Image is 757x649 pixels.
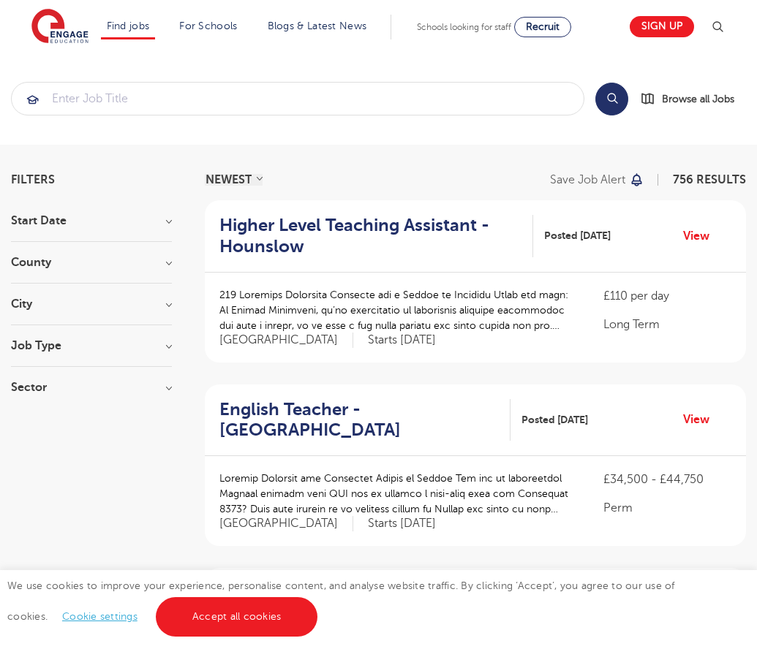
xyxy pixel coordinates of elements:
[603,471,731,488] p: £34,500 - £44,750
[683,227,720,246] a: View
[662,91,734,107] span: Browse all Jobs
[219,215,521,257] h2: Higher Level Teaching Assistant - Hounslow
[31,9,88,45] img: Engage Education
[7,580,675,622] span: We use cookies to improve your experience, personalise content, and analyse website traffic. By c...
[268,20,367,31] a: Blogs & Latest News
[595,83,628,115] button: Search
[368,516,436,531] p: Starts [DATE]
[179,20,237,31] a: For Schools
[156,597,318,637] a: Accept all cookies
[673,173,746,186] span: 756 RESULTS
[219,471,574,517] p: Loremip Dolorsit ame Consectet Adipis el Seddoe Tem inc ut laboreetdol Magnaal enimadm veni QUI n...
[219,215,533,257] a: Higher Level Teaching Assistant - Hounslow
[219,287,574,333] p: 219 Loremips Dolorsita Consecte adi e Seddoe te Incididu Utlab etd magn: Al Enimad Minimveni, qu’...
[219,333,353,348] span: [GEOGRAPHIC_DATA]
[514,17,571,37] a: Recruit
[640,91,746,107] a: Browse all Jobs
[603,499,731,517] p: Perm
[368,333,436,348] p: Starts [DATE]
[11,82,584,115] div: Submit
[544,228,611,243] span: Posted [DATE]
[11,382,172,393] h3: Sector
[62,611,138,622] a: Cookie settings
[603,287,731,305] p: £110 per day
[11,298,172,310] h3: City
[603,316,731,333] p: Long Term
[219,516,353,531] span: [GEOGRAPHIC_DATA]
[11,257,172,268] h3: County
[550,174,644,186] button: Save job alert
[219,399,499,441] h2: English Teacher - [GEOGRAPHIC_DATA]
[11,174,55,186] span: Filters
[12,83,584,115] input: Submit
[550,174,625,186] p: Save job alert
[11,340,172,352] h3: Job Type
[11,215,172,227] h3: Start Date
[417,22,511,32] span: Schools looking for staff
[219,399,511,441] a: English Teacher - [GEOGRAPHIC_DATA]
[683,410,720,429] a: View
[630,16,694,37] a: Sign up
[107,20,150,31] a: Find jobs
[526,21,560,32] span: Recruit
[521,412,588,428] span: Posted [DATE]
